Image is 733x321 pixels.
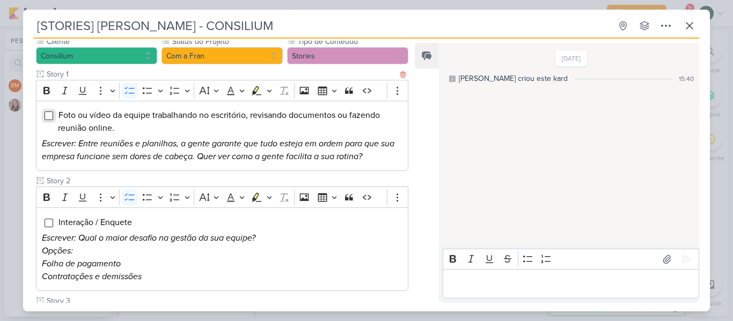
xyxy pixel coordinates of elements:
[45,175,408,186] input: Texto sem título
[287,47,408,64] button: Stories
[34,16,611,35] input: Kard Sem Título
[42,271,142,282] i: Contratações e demissões
[171,36,283,47] label: Status do Projeto
[36,186,408,207] div: Editor toolbar
[42,258,121,269] i: Folha de pagamento
[46,36,157,47] label: Cliente
[297,36,408,47] label: Tipo de Conteúdo
[42,245,73,256] i: Opções:
[36,47,157,64] button: Consilium
[45,295,408,307] input: Texto sem título
[45,69,398,80] input: Texto sem título
[36,80,408,101] div: Editor toolbar
[42,233,255,243] i: Escrever: Qual o maior desafio na gestão da sua equipe?
[162,47,283,64] button: Com a Fran
[679,74,694,84] div: 15:40
[459,73,568,84] div: [PERSON_NAME] criou este kard
[42,138,394,162] i: Escrever: Entre reuniões e planilhas, a gente garante que tudo esteja em ordem para que sua empre...
[36,101,408,171] div: Editor editing area: main
[443,249,699,270] div: Editor toolbar
[36,207,408,291] div: Editor editing area: main
[58,110,380,133] span: Foto ou vídeo da equipe trabalhando no escritório, revisando documentos ou fazendo reunião online.
[443,269,699,298] div: Editor editing area: main
[58,217,132,228] span: Interação / Enquete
